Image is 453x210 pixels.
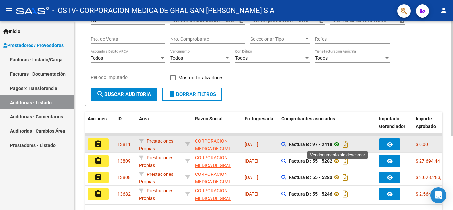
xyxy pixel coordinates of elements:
[139,116,149,121] span: Area
[195,137,239,151] div: - 30545840754
[379,116,405,129] span: Imputado Gerenciador
[162,88,222,101] button: Borrar Filtros
[115,112,136,141] datatable-header-cell: ID
[289,191,332,197] strong: Factura B : 55 - 5246
[315,55,328,61] span: Todos
[139,138,173,151] span: Prestaciones Propias
[192,112,242,141] datatable-header-cell: Razon Social
[279,112,376,141] datatable-header-cell: Comprobantes asociados
[168,90,176,98] mat-icon: delete
[341,156,350,166] i: Descargar documento
[398,17,405,24] button: Open calendar
[3,42,64,49] span: Prestadores / Proveedores
[195,116,223,121] span: Razon Social
[289,175,332,180] strong: Factura B : 55 - 5283
[318,17,325,24] button: Open calendar
[117,175,131,180] span: 13808
[94,140,102,148] mat-icon: assignment
[94,157,102,165] mat-icon: assignment
[416,158,440,164] span: $ 27.694,44
[139,172,173,184] span: Prestaciones Propias
[416,116,436,129] span: Importe Aprobado
[195,187,239,201] div: - 30545840754
[117,116,122,121] span: ID
[413,112,449,141] datatable-header-cell: Importe Aprobado
[245,191,258,197] span: [DATE]
[195,138,231,159] span: CORPORACION MEDICA DE GRAL SAN MARTIN S A
[195,154,239,168] div: - 30545840754
[289,158,332,164] strong: Factura B : 55 - 5282
[250,36,304,42] span: Seleccionar Tipo
[117,191,131,197] span: 13682
[5,6,13,14] mat-icon: menu
[94,173,102,181] mat-icon: assignment
[440,6,448,14] mat-icon: person
[195,188,231,209] span: CORPORACION MEDICA DE GRAL SAN MARTIN S A
[195,172,231,192] span: CORPORACION MEDICA DE GRAL SAN MARTIN S A
[168,91,216,97] span: Borrar Filtros
[117,158,131,164] span: 13809
[91,55,103,61] span: Todos
[289,142,332,147] strong: Factura B : 97 - 2418
[416,142,428,147] span: $ 0,00
[97,90,104,98] mat-icon: search
[245,175,258,180] span: [DATE]
[341,189,350,199] i: Descargar documento
[136,112,183,141] datatable-header-cell: Area
[416,175,447,180] span: $ 2.028.283,58
[139,188,173,201] span: Prestaciones Propias
[85,112,115,141] datatable-header-cell: Acciones
[178,74,223,82] span: Mostrar totalizadores
[242,112,279,141] datatable-header-cell: Fc. Ingresada
[238,17,245,24] button: Open calendar
[430,187,446,203] div: Open Intercom Messenger
[76,3,274,18] span: - CORPORACION MEDICA DE GRAL SAN [PERSON_NAME] S A
[97,91,151,97] span: Buscar Auditoria
[245,158,258,164] span: [DATE]
[195,171,239,184] div: - 30545840754
[245,142,258,147] span: [DATE]
[416,191,447,197] span: $ 2.564.181,66
[94,190,102,198] mat-icon: assignment
[195,155,231,175] span: CORPORACION MEDICA DE GRAL SAN MARTIN S A
[376,112,413,141] datatable-header-cell: Imputado Gerenciador
[341,139,350,150] i: Descargar documento
[170,55,183,61] span: Todos
[3,28,20,35] span: Inicio
[235,55,248,61] span: Todos
[341,172,350,183] i: Descargar documento
[88,116,107,121] span: Acciones
[117,142,131,147] span: 13811
[52,3,76,18] span: - OSTV
[139,155,173,168] span: Prestaciones Propias
[245,116,273,121] span: Fc. Ingresada
[91,88,157,101] button: Buscar Auditoria
[281,116,335,121] span: Comprobantes asociados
